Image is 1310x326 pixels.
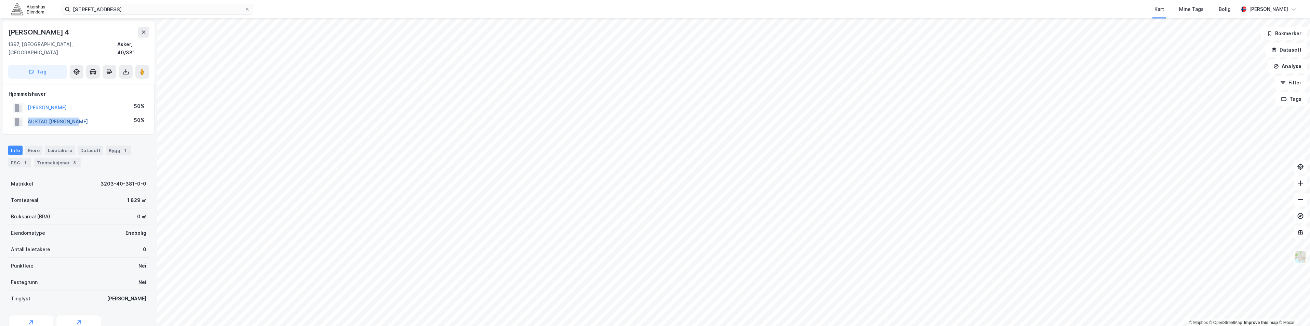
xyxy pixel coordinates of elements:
div: Tomteareal [11,196,38,204]
a: Improve this map [1244,320,1278,325]
div: Festegrunn [11,278,38,286]
div: [PERSON_NAME] 4 [8,27,70,38]
div: Hjemmelshaver [9,90,149,98]
div: Kontrollprogram for chat [1276,293,1310,326]
div: Asker, 40/381 [117,40,149,57]
div: Bolig [1219,5,1231,13]
button: Analyse [1268,59,1307,73]
div: 3 [71,159,78,166]
div: Bygg [106,146,131,155]
div: Info [8,146,23,155]
a: Mapbox [1189,320,1208,325]
img: Z [1294,250,1307,263]
div: Tinglyst [11,295,30,303]
input: Søk på adresse, matrikkel, gårdeiere, leietakere eller personer [70,4,244,14]
button: Tags [1275,92,1307,106]
img: akershus-eiendom-logo.9091f326c980b4bce74ccdd9f866810c.svg [11,3,45,15]
div: Eiere [25,146,42,155]
div: Nei [138,262,146,270]
div: Matrikkel [11,180,33,188]
div: 0 ㎡ [137,213,146,221]
div: Datasett [78,146,103,155]
div: [PERSON_NAME] [1249,5,1288,13]
div: [PERSON_NAME] [107,295,146,303]
div: 0 [143,245,146,254]
div: 50% [134,116,145,124]
div: 50% [134,102,145,110]
div: ESG [8,158,31,167]
div: Bruksareal (BRA) [11,213,50,221]
div: Mine Tags [1179,5,1204,13]
div: Kart [1154,5,1164,13]
button: Bokmerker [1261,27,1307,40]
button: Filter [1274,76,1307,90]
div: 1 [22,159,28,166]
a: OpenStreetMap [1209,320,1242,325]
div: Leietakere [45,146,75,155]
div: Eiendomstype [11,229,45,237]
div: 3203-40-381-0-0 [101,180,146,188]
div: Nei [138,278,146,286]
div: Punktleie [11,262,34,270]
div: Antall leietakere [11,245,50,254]
div: Transaksjoner [34,158,81,167]
div: Enebolig [125,229,146,237]
button: Datasett [1266,43,1307,57]
div: 1397, [GEOGRAPHIC_DATA], [GEOGRAPHIC_DATA] [8,40,117,57]
div: 1 [122,147,129,154]
button: Tag [8,65,67,79]
div: 1 829 ㎡ [127,196,146,204]
iframe: Chat Widget [1276,293,1310,326]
